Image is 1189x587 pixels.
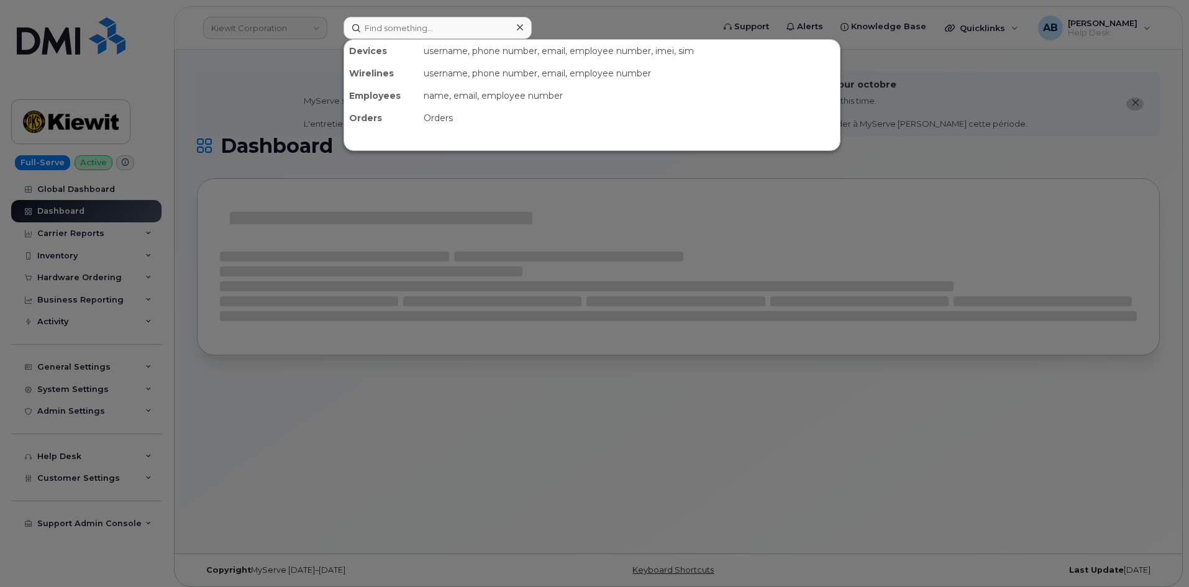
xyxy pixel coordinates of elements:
div: Devices [344,40,419,62]
iframe: Messenger Launcher [1135,533,1180,578]
div: Wirelines [344,62,419,84]
div: name, email, employee number [419,84,840,107]
div: username, phone number, email, employee number [419,62,840,84]
div: Employees [344,84,419,107]
div: Orders [419,107,840,129]
div: username, phone number, email, employee number, imei, sim [419,40,840,62]
div: Orders [344,107,419,129]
